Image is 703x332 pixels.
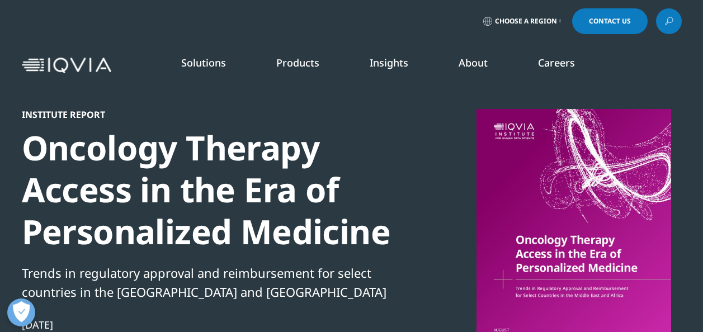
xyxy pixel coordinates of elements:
a: Contact Us [572,8,648,34]
div: Oncology Therapy Access in the Era of Personalized Medicine [22,127,405,253]
a: Insights [370,56,408,69]
span: Choose a Region [495,17,557,26]
a: About [459,56,488,69]
button: Abrir preferências [7,298,35,326]
div: Institute Report [22,109,405,120]
a: Products [276,56,319,69]
a: Solutions [181,56,226,69]
nav: Primary [116,39,682,92]
span: Contact Us [589,18,631,25]
img: IQVIA Healthcare Information Technology and Pharma Clinical Research Company [22,58,111,74]
div: [DATE] [22,318,405,331]
a: Careers [538,56,575,69]
div: Trends in regulatory approval and reimbursement for select countries in the [GEOGRAPHIC_DATA] and... [22,263,405,301]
